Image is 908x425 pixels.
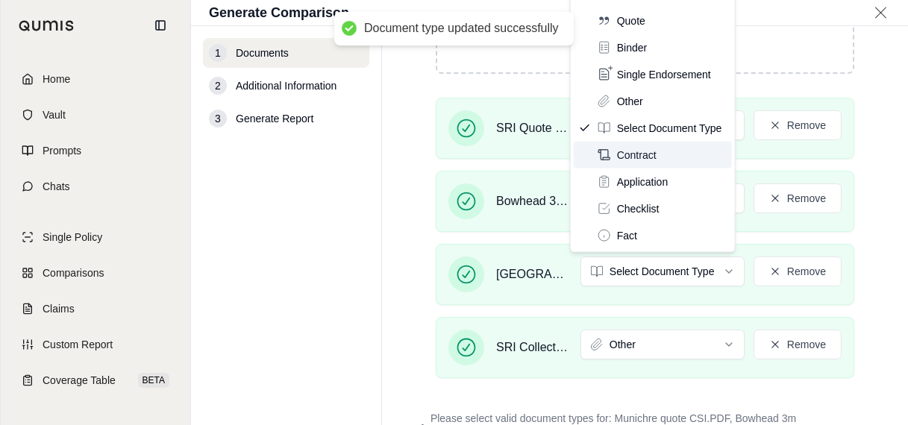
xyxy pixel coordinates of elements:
span: Binder [617,40,647,55]
span: Fact [617,228,637,243]
span: Application [617,174,669,189]
span: Single Endorsement [617,67,711,82]
span: Contract [617,148,657,163]
span: Select Document Type [617,121,722,136]
span: Quote [617,13,645,28]
span: Other [617,94,643,109]
span: Checklist [617,201,660,216]
div: Document type updated successfully [364,21,559,37]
